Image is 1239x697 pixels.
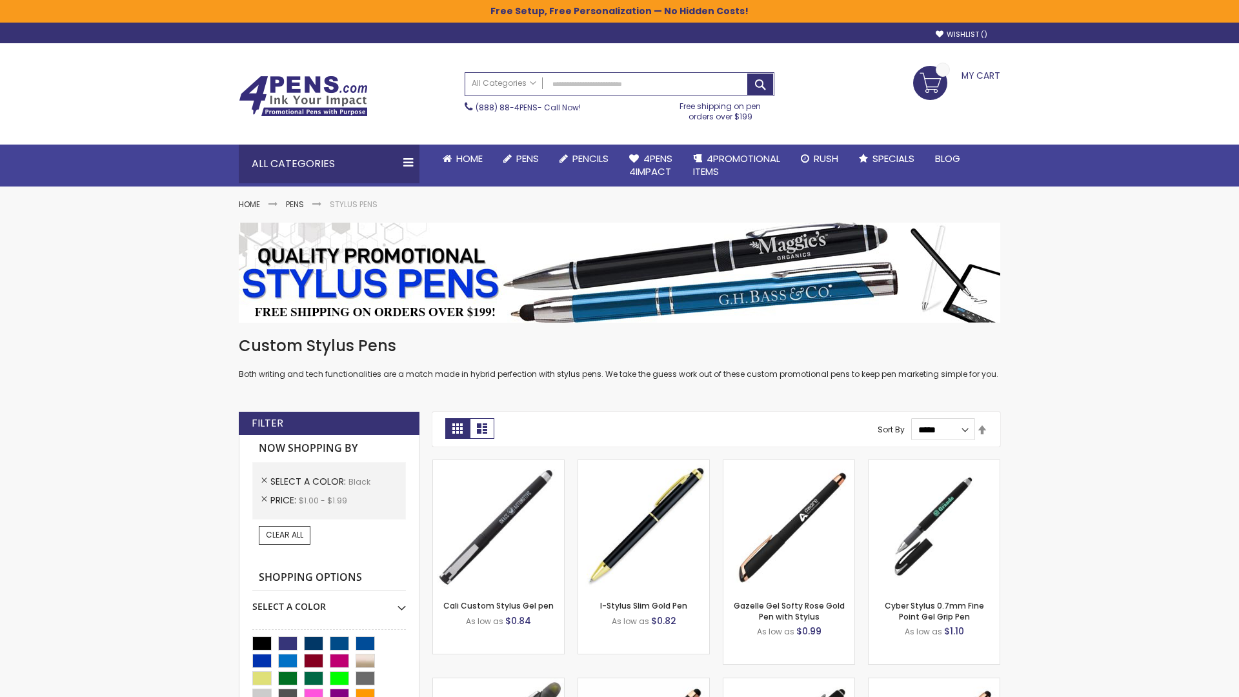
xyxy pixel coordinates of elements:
[734,600,845,621] a: Gazelle Gel Softy Rose Gold Pen with Stylus
[723,460,854,591] img: Gazelle Gel Softy Rose Gold Pen with Stylus-Black
[936,30,987,39] a: Wishlist
[849,145,925,173] a: Specials
[466,616,503,627] span: As low as
[252,416,283,430] strong: Filter
[465,73,543,94] a: All Categories
[432,145,493,173] a: Home
[878,424,905,435] label: Sort By
[683,145,791,187] a: 4PROMOTIONALITEMS
[869,460,1000,470] a: Cyber Stylus 0.7mm Fine Point Gel Grip Pen-Black
[259,526,310,544] a: Clear All
[516,152,539,165] span: Pens
[869,678,1000,689] a: Gazelle Gel Softy Rose Gold Pen with Stylus - ColorJet-Black
[266,529,303,540] span: Clear All
[443,600,554,611] a: Cali Custom Stylus Gel pen
[433,460,564,591] img: Cali Custom Stylus Gel pen-Black
[905,626,942,637] span: As low as
[270,475,348,488] span: Select A Color
[549,145,619,173] a: Pencils
[612,616,649,627] span: As low as
[572,152,609,165] span: Pencils
[505,614,531,627] span: $0.84
[348,476,370,487] span: Black
[330,199,378,210] strong: Stylus Pens
[791,145,849,173] a: Rush
[252,564,406,592] strong: Shopping Options
[796,625,821,638] span: $0.99
[757,626,794,637] span: As low as
[239,336,1000,356] h1: Custom Stylus Pens
[651,614,676,627] span: $0.82
[433,678,564,689] a: Souvenir® Jalan Highlighter Stylus Pen Combo-Black
[885,600,984,621] a: Cyber Stylus 0.7mm Fine Point Gel Grip Pen
[445,418,470,439] strong: Grid
[252,435,406,462] strong: Now Shopping by
[239,199,260,210] a: Home
[578,460,709,470] a: I-Stylus Slim Gold-Black
[286,199,304,210] a: Pens
[476,102,581,113] span: - Call Now!
[239,145,419,183] div: All Categories
[299,495,347,506] span: $1.00 - $1.99
[629,152,672,178] span: 4Pens 4impact
[600,600,687,611] a: I-Stylus Slim Gold Pen
[693,152,780,178] span: 4PROMOTIONAL ITEMS
[723,460,854,470] a: Gazelle Gel Softy Rose Gold Pen with Stylus-Black
[239,76,368,117] img: 4Pens Custom Pens and Promotional Products
[814,152,838,165] span: Rush
[578,460,709,591] img: I-Stylus Slim Gold-Black
[869,460,1000,591] img: Cyber Stylus 0.7mm Fine Point Gel Grip Pen-Black
[578,678,709,689] a: Islander Softy Rose Gold Gel Pen with Stylus-Black
[456,152,483,165] span: Home
[935,152,960,165] span: Blog
[944,625,964,638] span: $1.10
[925,145,971,173] a: Blog
[619,145,683,187] a: 4Pens4impact
[433,460,564,470] a: Cali Custom Stylus Gel pen-Black
[252,591,406,613] div: Select A Color
[872,152,914,165] span: Specials
[239,336,1000,380] div: Both writing and tech functionalities are a match made in hybrid perfection with stylus pens. We ...
[472,78,536,88] span: All Categories
[270,494,299,507] span: Price
[239,223,1000,323] img: Stylus Pens
[493,145,549,173] a: Pens
[476,102,538,113] a: (888) 88-4PENS
[723,678,854,689] a: Custom Soft Touch® Metal Pens with Stylus-Black
[667,96,775,122] div: Free shipping on pen orders over $199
